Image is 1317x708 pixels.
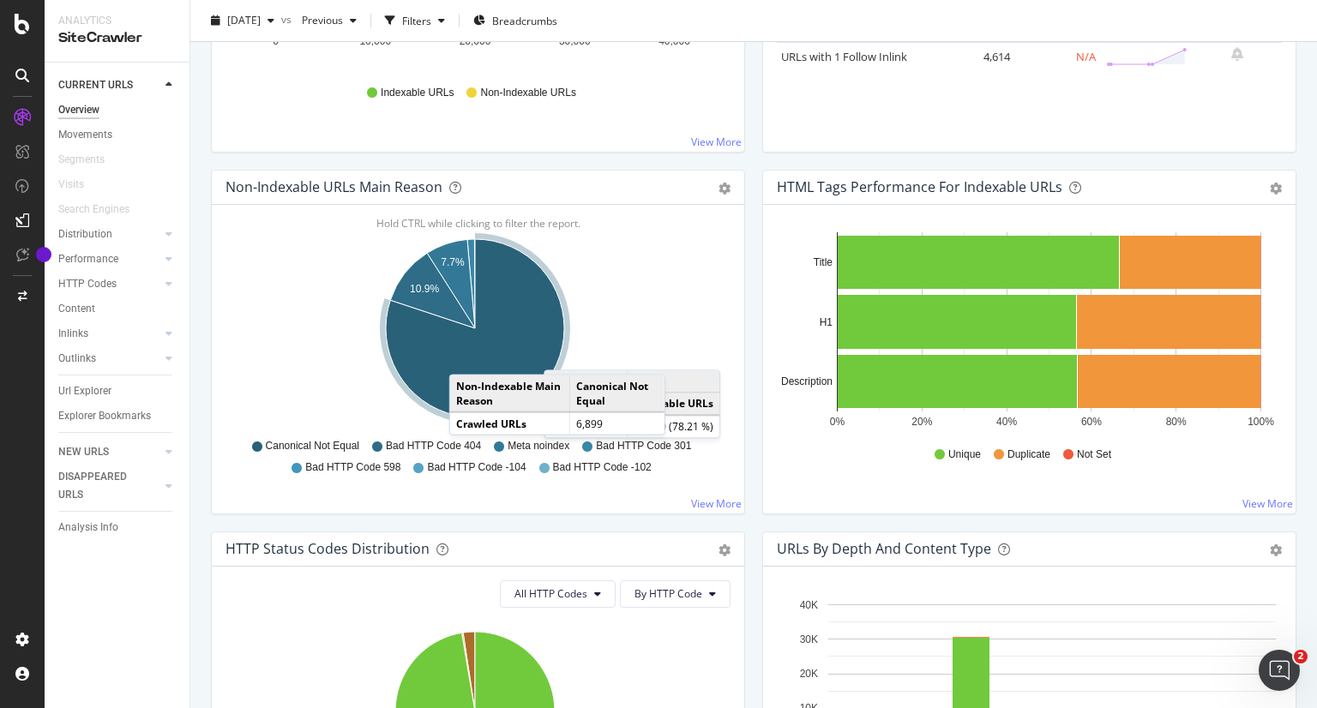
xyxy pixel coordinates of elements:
[1166,416,1187,428] text: 80%
[58,250,160,268] a: Performance
[58,519,177,537] a: Analysis Info
[450,412,569,435] td: Crawled URLs
[596,439,691,453] span: Bad HTTP Code 301
[628,393,720,416] td: Indexable URLs
[58,300,177,318] a: Content
[58,407,151,425] div: Explorer Bookmarks
[58,443,160,461] a: NEW URLS
[58,300,95,318] div: Content
[466,7,564,34] button: Breadcrumbs
[441,256,465,268] text: 7.7%
[1007,447,1050,462] span: Duplicate
[777,178,1062,195] div: HTML Tags Performance for Indexable URLs
[1081,416,1102,428] text: 60%
[1077,447,1111,462] span: Not Set
[544,370,628,393] td: Crawled URLs
[58,101,177,119] a: Overview
[58,176,101,194] a: Visits
[58,76,160,94] a: CURRENT URLS
[227,13,261,27] span: 2025 Oct. 1st
[514,586,587,601] span: All HTTP Codes
[544,416,628,438] td: Total
[658,35,690,47] text: 40,000
[781,49,907,64] a: URLs with 1 Follow Inlink
[1270,544,1282,556] div: gear
[691,135,742,149] a: View More
[800,668,818,680] text: 20K
[281,11,295,26] span: vs
[58,14,176,28] div: Analytics
[948,447,981,462] span: Unique
[1231,47,1243,61] div: bell-plus
[359,35,391,47] text: 10,000
[719,544,731,556] div: gear
[800,599,818,611] text: 40K
[781,375,833,387] text: Description
[777,540,991,557] div: URLs by Depth and Content Type
[569,375,665,412] td: Canonical Not Equal
[226,178,442,195] div: Non-Indexable URLs Main Reason
[58,382,177,400] a: Url Explorer
[569,412,665,435] td: 6,899
[58,76,133,94] div: CURRENT URLS
[58,325,88,343] div: Inlinks
[58,519,118,537] div: Analysis Info
[58,275,117,293] div: HTTP Codes
[58,250,118,268] div: Performance
[36,247,51,262] div: Tooltip anchor
[58,443,109,461] div: NEW URLS
[58,325,160,343] a: Inlinks
[58,126,112,144] div: Movements
[634,586,702,601] span: By HTTP Code
[830,416,845,428] text: 0%
[911,416,932,428] text: 20%
[1242,496,1293,511] a: View More
[58,382,111,400] div: Url Explorer
[58,126,177,144] a: Movements
[500,580,616,608] button: All HTTP Codes
[1294,650,1308,663] span: 2
[820,316,833,328] text: H1
[58,101,99,119] div: Overview
[58,225,112,243] div: Distribution
[777,232,1276,431] svg: A chart.
[620,580,731,608] button: By HTTP Code
[402,13,431,27] div: Filters
[719,183,731,195] div: gear
[58,468,145,504] div: DISAPPEARED URLS
[1014,42,1100,71] td: N/A
[508,439,569,453] span: Meta noindex
[1248,416,1274,428] text: 100%
[691,496,742,511] a: View More
[628,370,720,393] td: urls
[386,439,481,453] span: Bad HTTP Code 404
[1270,183,1282,195] div: gear
[946,42,1014,71] td: 4,614
[226,540,430,557] div: HTTP Status Codes Distribution
[381,86,454,100] span: Indexable URLs
[58,468,160,504] a: DISAPPEARED URLS
[58,350,160,368] a: Outlinks
[480,86,575,100] span: Non-Indexable URLs
[553,460,652,475] span: Bad HTTP Code -102
[410,283,439,295] text: 10.9%
[58,201,147,219] a: Search Engines
[996,416,1017,428] text: 40%
[295,7,364,34] button: Previous
[450,375,569,412] td: Non-Indexable Main Reason
[58,151,122,169] a: Segments
[305,460,400,475] span: Bad HTTP Code 598
[58,28,176,48] div: SiteCrawler
[58,407,177,425] a: Explorer Bookmarks
[58,151,105,169] div: Segments
[58,176,84,194] div: Visits
[1259,650,1300,691] iframe: Intercom live chat
[492,13,557,27] span: Breadcrumbs
[814,256,833,268] text: Title
[295,13,343,27] span: Previous
[427,460,526,475] span: Bad HTTP Code -104
[204,7,281,34] button: [DATE]
[226,232,725,431] svg: A chart.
